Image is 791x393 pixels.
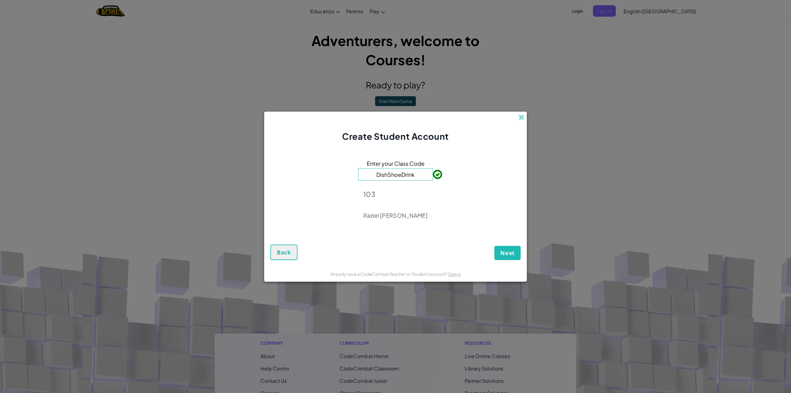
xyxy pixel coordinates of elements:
[342,131,449,142] span: Create Student Account
[448,271,461,277] a: Sign in
[363,212,428,219] p: Raziel [PERSON_NAME]
[277,249,291,256] span: Back
[270,245,298,260] button: Back
[330,271,448,277] span: Already have a CodeCombat Teacher or Student account?
[363,190,428,199] p: 103
[500,249,515,257] span: Next
[367,159,425,168] span: Enter your Class Code
[494,246,521,260] button: Next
